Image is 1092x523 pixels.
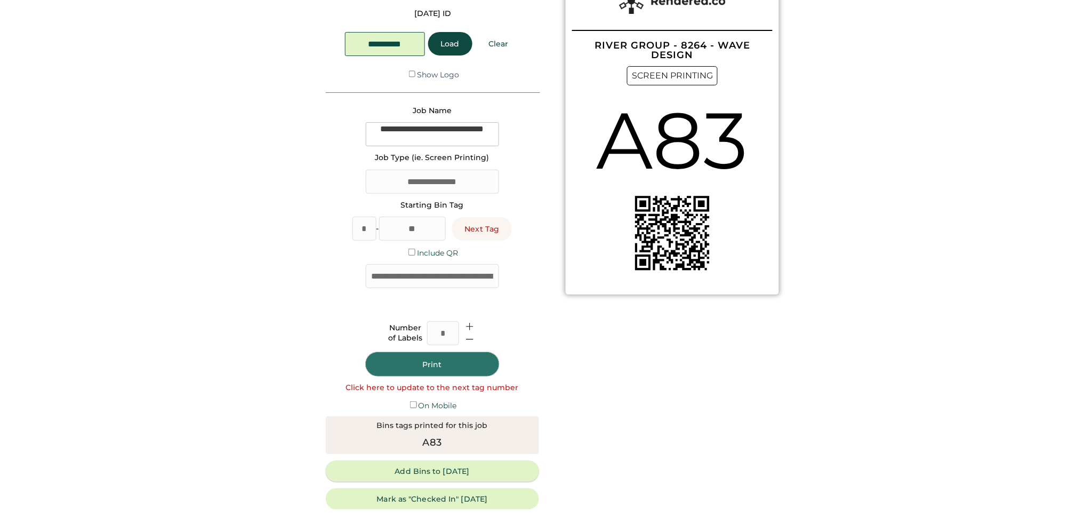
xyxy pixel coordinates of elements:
button: Mark as "Checked In" [DATE] [326,488,539,510]
button: Print [366,352,499,376]
div: SCREEN PRINTING [627,66,718,85]
label: On Mobile [419,401,457,410]
label: Include QR [417,248,458,258]
div: - [376,224,379,234]
div: Job Type (ie. Screen Printing) [375,153,489,163]
div: Number of Labels [389,323,423,344]
div: [DATE] ID [415,9,452,19]
div: RIVER GROUP - 8264 - WAVE DESIGN [572,41,773,60]
div: Bins tags printed for this job [377,421,488,431]
div: Click here to update to the next tag number [346,383,519,393]
div: Job Name [413,106,452,116]
div: A83 [423,435,442,450]
button: Load [428,32,472,56]
div: Starting Bin Tag [401,200,464,211]
button: Clear [476,32,521,56]
button: Add Bins to [DATE] [326,461,539,482]
label: Show Logo [417,70,459,80]
button: Next Tag [452,217,512,241]
div: A83 [597,85,749,196]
